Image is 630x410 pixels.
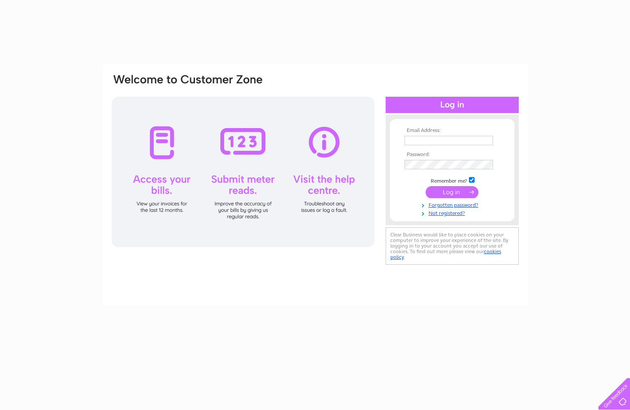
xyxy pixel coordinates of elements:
[386,227,519,265] div: Clear Business would like to place cookies on your computer to improve your experience of the sit...
[402,152,502,158] th: Password:
[390,248,501,260] a: cookies policy
[402,176,502,184] td: Remember me?
[405,200,502,208] a: Forgotten password?
[426,186,478,198] input: Submit
[405,208,502,217] a: Not registered?
[402,128,502,134] th: Email Address:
